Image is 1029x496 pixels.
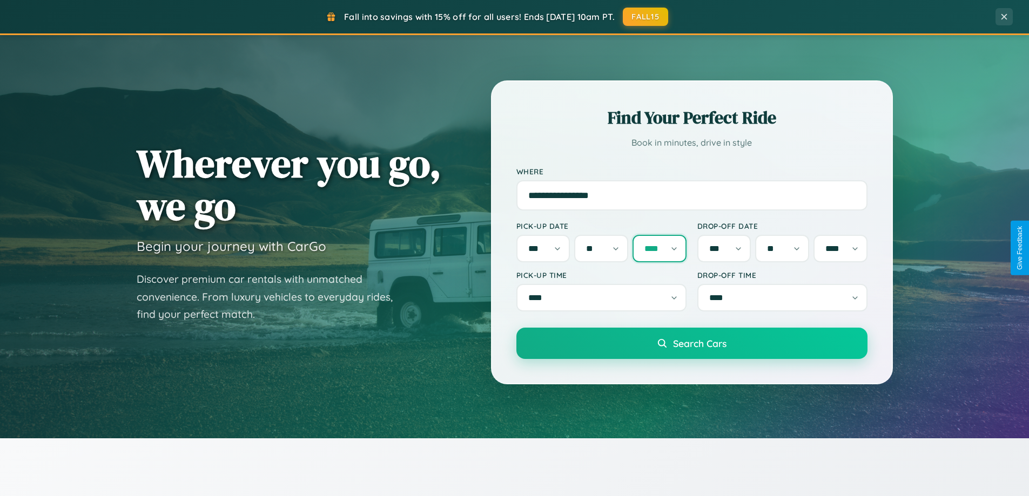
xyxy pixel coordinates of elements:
label: Pick-up Date [516,221,687,230]
label: Drop-off Date [697,221,867,230]
h3: Begin your journey with CarGo [137,238,326,254]
label: Where [516,167,867,176]
label: Pick-up Time [516,270,687,280]
div: Give Feedback [1016,226,1024,270]
h1: Wherever you go, we go [137,142,441,227]
p: Discover premium car rentals with unmatched convenience. From luxury vehicles to everyday rides, ... [137,270,407,323]
label: Drop-off Time [697,270,867,280]
button: FALL15 [623,8,668,26]
button: Search Cars [516,328,867,359]
span: Search Cars [673,337,727,349]
h2: Find Your Perfect Ride [516,106,867,130]
p: Book in minutes, drive in style [516,135,867,151]
span: Fall into savings with 15% off for all users! Ends [DATE] 10am PT. [344,11,615,22]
